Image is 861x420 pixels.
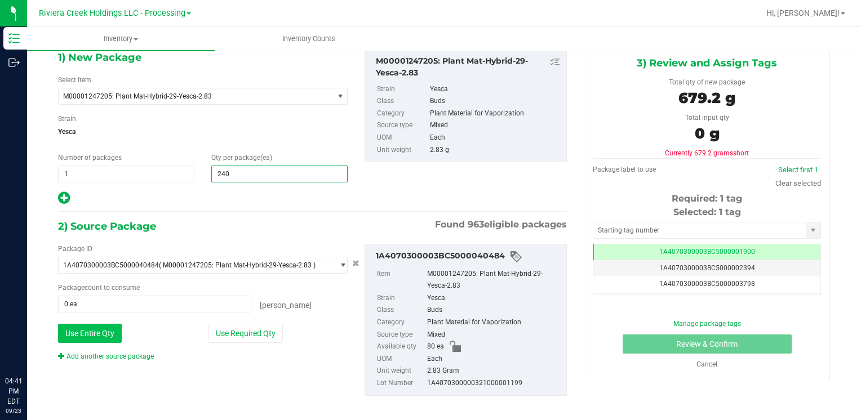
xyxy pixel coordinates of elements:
[58,123,348,140] span: Yesca
[377,365,425,377] label: Unit weight
[5,376,22,406] p: 04:41 PM EDT
[593,222,806,238] input: Starting tag number
[427,292,561,305] div: Yesca
[377,329,425,341] label: Source type
[377,292,425,305] label: Strain
[27,34,215,44] span: Inventory
[430,132,561,144] div: Each
[427,353,561,365] div: Each
[427,316,561,329] div: Plant Material for Vaporization
[5,406,22,415] p: 09/23
[430,83,561,96] div: Yesca
[267,34,350,44] span: Inventory Counts
[208,324,283,343] button: Use Required Qty
[215,27,402,51] a: Inventory Counts
[27,27,215,51] a: Inventory
[659,280,755,288] span: 1A4070300003BC5000003798
[430,108,561,120] div: Plant Material for Vaporization
[333,257,347,273] span: select
[377,353,425,365] label: UOM
[430,119,561,132] div: Mixed
[678,89,735,107] span: 679.2 g
[260,301,312,310] span: [PERSON_NAME]
[766,8,840,17] span: Hi, [PERSON_NAME]!
[58,324,122,343] button: Use Entire Qty
[8,33,20,44] inline-svg: Inventory
[377,377,425,390] label: Lot Number
[427,268,561,292] div: M00001247205: Plant Mat-Hybrid-29-Yesca-2.83
[58,49,141,66] span: 1) New Package
[669,78,745,86] span: Total qty of new package
[430,144,561,157] div: 2.83 g
[775,179,821,187] a: Clear selected
[427,304,561,316] div: Buds
[59,296,251,312] input: 0 ea
[59,166,194,182] input: 1
[593,166,656,173] span: Package label to use
[58,218,156,235] span: 2) Source Package
[427,329,561,341] div: Mixed
[376,250,561,263] div: 1A4070300003BC5000040484
[672,193,742,204] span: Required: 1 tag
[427,341,444,353] span: 80 ea
[58,196,70,204] span: Add new output
[659,248,755,256] span: 1A4070300003BC5000001900
[58,114,76,124] label: Strain
[377,316,425,329] label: Category
[58,154,122,162] span: Number of packages
[430,95,561,108] div: Buds
[58,75,91,85] label: Select Item
[349,256,363,272] button: Cancel button
[427,365,561,377] div: 2.83 Gram
[623,334,792,354] button: Review & Confirm
[377,95,428,108] label: Class
[468,219,484,230] span: 963
[637,55,777,72] span: 3) Review and Assign Tags
[695,124,720,142] span: 0 g
[673,320,741,328] a: Manage package tags
[435,218,567,231] span: Found eligible packages
[8,57,20,68] inline-svg: Outbound
[58,284,140,292] span: Package to consume
[377,83,428,96] label: Strain
[58,352,154,360] a: Add another source package
[63,92,318,100] span: M00001247205: Plant Mat-Hybrid-29-Yesca-2.83
[377,268,425,292] label: Item
[58,245,92,253] span: Package ID
[63,261,159,269] span: 1A4070300003BC5000040484
[377,132,428,144] label: UOM
[260,154,272,162] span: (ea)
[377,144,428,157] label: Unit weight
[211,154,272,162] span: Qty per package
[665,149,749,157] span: Currently 679.2 grams
[806,222,820,238] span: select
[333,88,347,104] span: select
[778,166,818,174] a: Select first 1
[39,8,185,18] span: Riviera Creek Holdings LLC - Processing
[733,149,749,157] span: short
[685,114,729,122] span: Total input qty
[376,55,561,79] div: M00001247205: Plant Mat-Hybrid-29-Yesca-2.83
[659,264,755,272] span: 1A4070300003BC5000002394
[377,119,428,132] label: Source type
[696,360,717,368] a: Cancel
[377,341,425,353] label: Available qty
[673,207,741,217] span: Selected: 1 tag
[377,304,425,316] label: Class
[377,108,428,120] label: Category
[159,261,316,269] span: ( M00001247205: Plant Mat-Hybrid-29-Yesca-2.83 )
[427,377,561,390] div: 1A4070300000321000001199
[85,284,102,292] span: count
